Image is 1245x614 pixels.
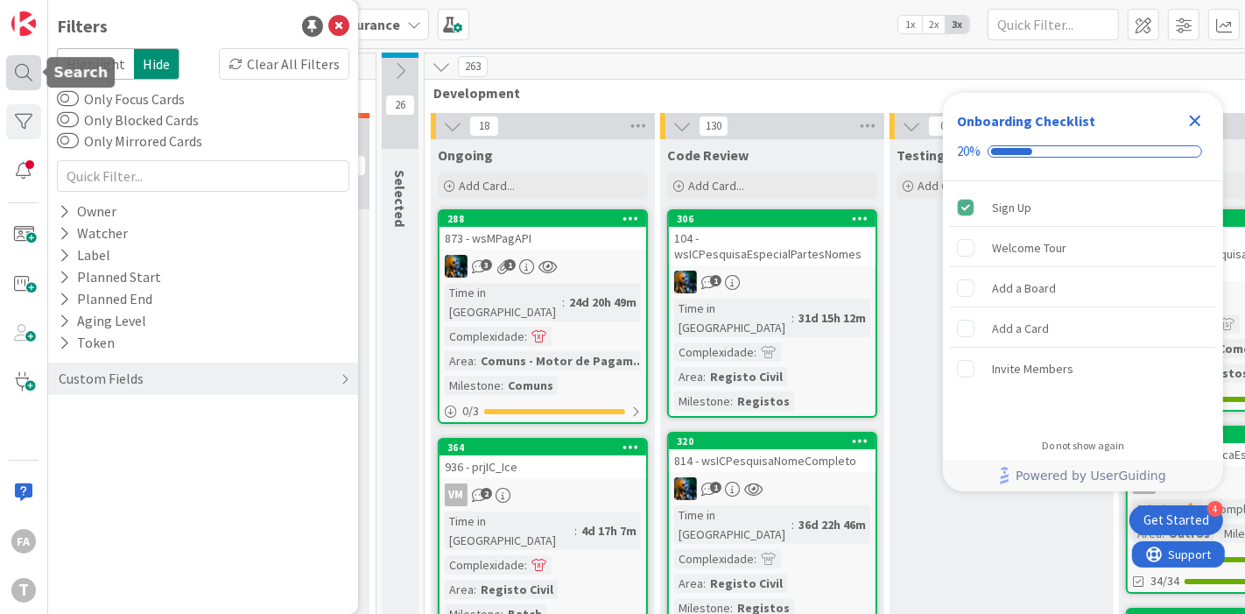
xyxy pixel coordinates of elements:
input: Quick Filter... [988,9,1119,40]
div: 320 [677,435,876,448]
div: Area [445,351,474,371]
div: Comuns [503,376,558,395]
span: 263 [458,56,488,77]
span: : [754,549,756,568]
div: Open Get Started checklist, remaining modules: 4 [1129,505,1223,535]
span: Hide [134,48,179,80]
div: JC [440,255,646,278]
span: Code Review [667,146,749,164]
div: 306104 - wsICPesquisaEspecialPartesNomes [669,211,876,265]
div: VM [440,483,646,506]
div: Registo Civil [476,580,558,599]
div: VM [445,483,468,506]
span: 130 [699,116,728,137]
div: 31d 15h 12m [794,308,870,328]
div: Planned End [57,288,154,310]
div: Complexidade [674,342,754,362]
span: 3 [481,259,492,271]
div: Watcher [57,222,130,244]
span: Add Card... [918,178,974,194]
div: Checklist progress: 20% [957,144,1209,159]
div: Label [57,244,112,266]
h5: Search [53,64,108,81]
span: Highlight [57,48,134,80]
span: : [703,574,706,593]
div: Registo Civil [706,574,787,593]
div: Welcome Tour [992,237,1066,258]
span: Powered by UserGuiding [1016,465,1166,486]
span: 1x [898,16,922,33]
button: Only Focus Cards [57,90,79,108]
div: Area [674,574,703,593]
div: Time in [GEOGRAPHIC_DATA] [445,283,562,321]
span: : [474,351,476,371]
div: T [11,578,36,603]
div: Comuns - Motor de Pagam... [476,351,648,371]
div: Add a Board is incomplete. [950,269,1216,307]
div: Add a Card is incomplete. [950,309,1216,348]
div: Clear All Filters [219,48,349,80]
div: Token [57,332,116,354]
div: Sign Up is complete. [950,188,1216,227]
div: Checklist Container [943,93,1223,491]
span: Selected [391,170,409,227]
div: 306 [677,213,876,225]
div: Aging Level [57,310,148,332]
span: : [754,342,756,362]
span: : [562,293,565,312]
span: 26 [385,95,415,116]
span: Testing [897,146,946,164]
div: Planned Start [57,266,163,288]
span: : [524,327,527,346]
div: Invite Members [992,358,1073,379]
div: Footer [943,460,1223,491]
div: FA [11,529,36,554]
span: 1 [710,482,721,493]
a: Powered by UserGuiding [952,460,1214,491]
div: Area [1133,524,1162,543]
span: : [791,515,794,534]
span: : [703,367,706,386]
label: Only Mirrored Cards [57,131,202,152]
span: : [574,521,577,540]
div: 288 [447,213,646,225]
div: Close Checklist [1181,107,1209,135]
div: Do not show again [1042,439,1124,453]
span: : [791,308,794,328]
div: 364 [440,440,646,455]
span: : [524,555,527,575]
span: : [501,376,503,395]
div: Sign Up [992,197,1031,218]
div: Registo Civil [706,367,787,386]
img: JC [445,255,468,278]
span: Add Card... [459,178,515,194]
div: Milestone [445,376,501,395]
div: 936 - prjIC_Ice [440,455,646,478]
div: 306 [669,211,876,227]
div: 288873 - wsMPagAPI [440,211,646,250]
div: JC [669,271,876,293]
div: 288 [440,211,646,227]
span: 1 [504,259,516,271]
span: 2x [922,16,946,33]
div: Time in [GEOGRAPHIC_DATA] [674,299,791,337]
span: : [474,580,476,599]
div: Add a Card [992,318,1049,339]
div: 364936 - prjIC_Ice [440,440,646,478]
input: Quick Filter... [57,160,349,192]
div: 20% [957,144,981,159]
span: 0 [928,116,958,137]
div: JC [669,477,876,500]
div: 364 [447,441,646,454]
div: 24d 20h 49m [565,293,641,312]
div: Complexidade [445,327,524,346]
div: Onboarding Checklist [957,110,1095,131]
div: Get Started [1143,512,1209,529]
div: 320814 - wsICPesquisaNomeCompleto [669,434,876,472]
span: 0 / 3 [462,402,479,420]
div: 4d 17h 7m [577,521,641,540]
button: Only Blocked Cards [57,111,79,129]
div: Invite Members is incomplete. [950,349,1216,388]
img: Visit kanbanzone.com [11,11,36,36]
button: Only Mirrored Cards [57,132,79,150]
